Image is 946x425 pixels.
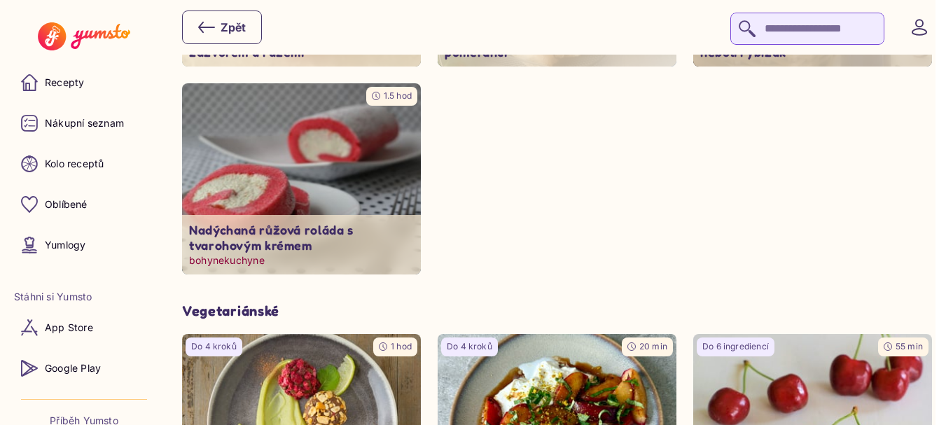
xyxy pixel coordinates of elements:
a: Kolo receptů [14,147,154,181]
p: Kolo receptů [45,157,104,171]
p: Do 4 kroků [447,341,492,353]
p: App Store [45,321,93,335]
p: Oblíbené [45,197,88,211]
span: 1.5 hod [384,90,412,101]
p: bohynekuchyne [189,253,414,267]
a: Nákupní seznam [14,106,154,140]
li: Stáhni si Yumsto [14,290,154,304]
a: App Store [14,311,154,344]
a: undefined1.5 hodNadýchaná růžová roláda s tvarohovým krémembohynekuchyne [182,83,421,274]
button: Zpět [182,11,262,44]
p: Recepty [45,76,84,90]
p: Google Play [45,361,101,375]
p: Do 6 ingrediencí [702,341,769,353]
img: undefined [176,78,426,279]
a: Google Play [14,351,154,385]
p: Nákupní seznam [45,116,124,130]
a: Recepty [14,66,154,99]
div: Zpět [198,19,246,36]
p: Do 4 kroků [191,341,237,353]
a: Yumlogy [14,228,154,262]
span: 1 hod [391,341,412,351]
p: Nadýchaná růžová roláda s tvarohovým krémem [189,222,414,253]
h3: Vegetariánské [182,302,932,320]
img: Yumsto logo [38,22,130,50]
span: 20 min [639,341,667,351]
p: Yumlogy [45,238,85,252]
span: 55 min [896,341,923,351]
a: Oblíbené [14,188,154,221]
